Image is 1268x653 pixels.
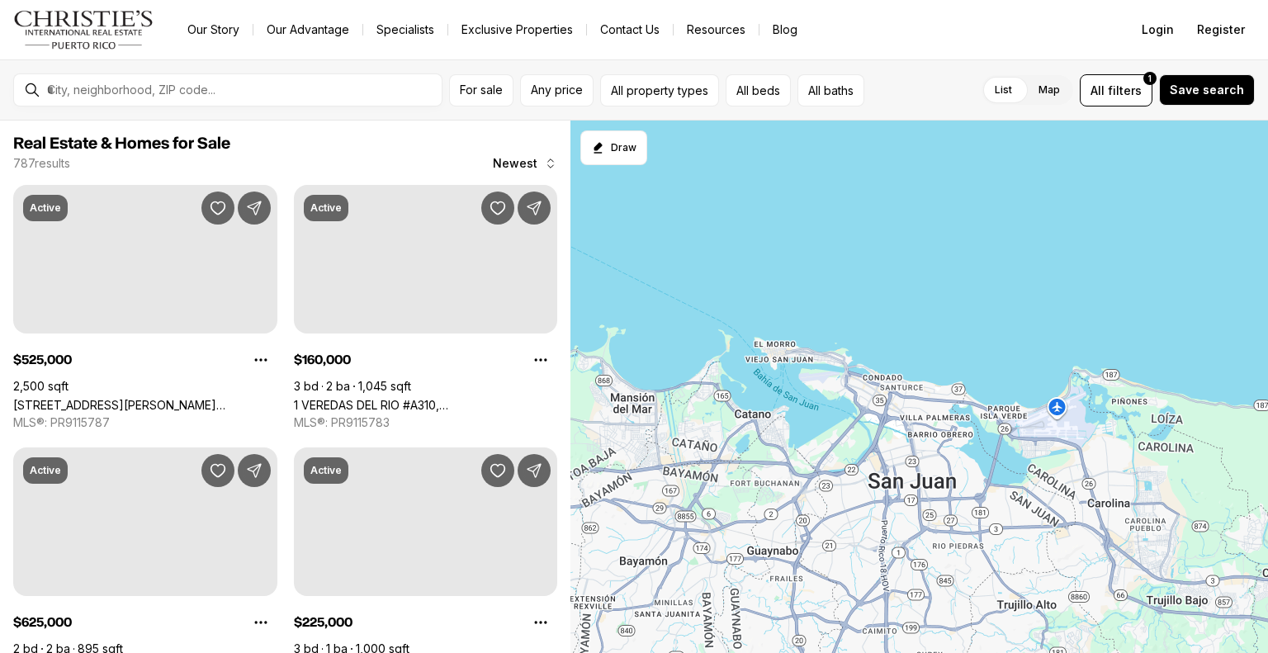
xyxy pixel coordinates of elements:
span: Real Estate & Homes for Sale [13,135,230,152]
button: Save Property: 5757 AVE. ISLA VERDE #803 [201,454,234,487]
a: Resources [674,18,759,41]
button: Newest [483,147,567,180]
span: Newest [493,157,537,170]
a: Our Advantage [253,18,362,41]
p: Active [30,464,61,477]
p: Active [30,201,61,215]
span: filters [1108,82,1142,99]
a: Specialists [363,18,447,41]
button: Contact Us [587,18,673,41]
button: Any price [520,74,594,106]
label: Map [1025,75,1073,105]
label: List [982,75,1025,105]
button: Save search [1159,74,1255,106]
button: Login [1132,13,1184,46]
p: Active [310,201,342,215]
button: Save Property: 824 CALLE MOLUCAS [481,454,514,487]
p: Active [310,464,342,477]
span: All [1091,82,1105,99]
button: Save Property: 20 PONCE DE LEON #305 [201,192,234,225]
button: All property types [600,74,719,106]
a: Blog [759,18,811,41]
button: Register [1187,13,1255,46]
span: Register [1197,23,1245,36]
button: For sale [449,74,513,106]
p: 787 results [13,157,70,170]
span: Save search [1170,83,1244,97]
a: 20 PONCE DE LEON #305, GUAYNABO PR, 00969 [13,398,277,412]
a: 1 VEREDAS DEL RIO #A310, CAROLINA PR, 00987 [294,398,558,412]
span: 1 [1148,72,1152,85]
span: For sale [460,83,503,97]
button: All beds [726,74,791,106]
img: logo [13,10,154,50]
button: Start drawing [580,130,647,165]
button: Allfilters1 [1080,74,1152,106]
button: Save Property: 1 VEREDAS DEL RIO #A310 [481,192,514,225]
button: All baths [797,74,864,106]
button: Property options [524,606,557,639]
button: Property options [244,343,277,376]
button: Property options [244,606,277,639]
a: Our Story [174,18,253,41]
span: Any price [531,83,583,97]
button: Property options [524,343,557,376]
span: Login [1142,23,1174,36]
a: Exclusive Properties [448,18,586,41]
